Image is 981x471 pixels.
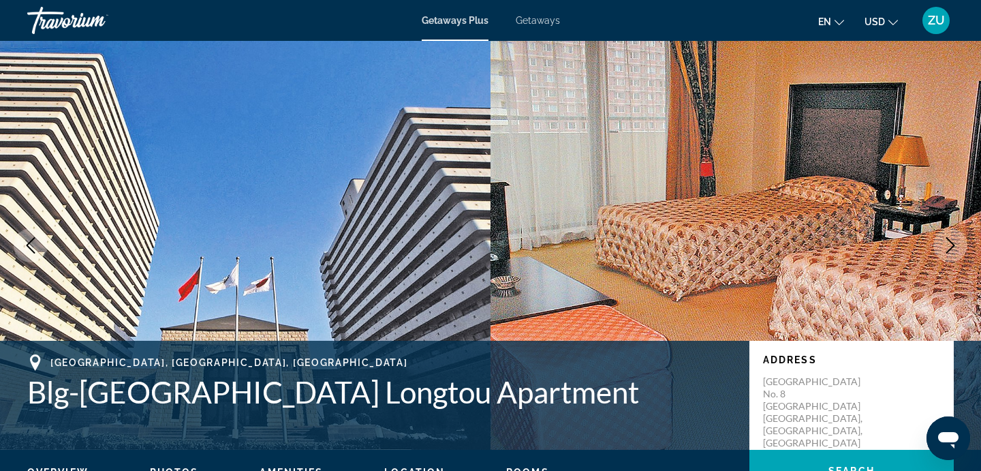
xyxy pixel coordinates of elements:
[422,15,488,26] a: Getaways Plus
[14,228,48,262] button: Previous image
[865,12,898,31] button: Change currency
[763,376,872,449] p: [GEOGRAPHIC_DATA] No. 8 [GEOGRAPHIC_DATA] [GEOGRAPHIC_DATA], [GEOGRAPHIC_DATA], [GEOGRAPHIC_DATA]
[926,416,970,460] iframe: Button to launch messaging window
[27,374,736,410] h1: Blg-[GEOGRAPHIC_DATA] Longtou Apartment
[933,228,967,262] button: Next image
[818,12,844,31] button: Change language
[918,6,954,35] button: User Menu
[818,16,831,27] span: en
[516,15,560,26] a: Getaways
[928,14,945,27] span: ZU
[50,357,407,368] span: [GEOGRAPHIC_DATA], [GEOGRAPHIC_DATA], [GEOGRAPHIC_DATA]
[763,354,940,365] p: Address
[865,16,885,27] span: USD
[27,3,163,38] a: Travorium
